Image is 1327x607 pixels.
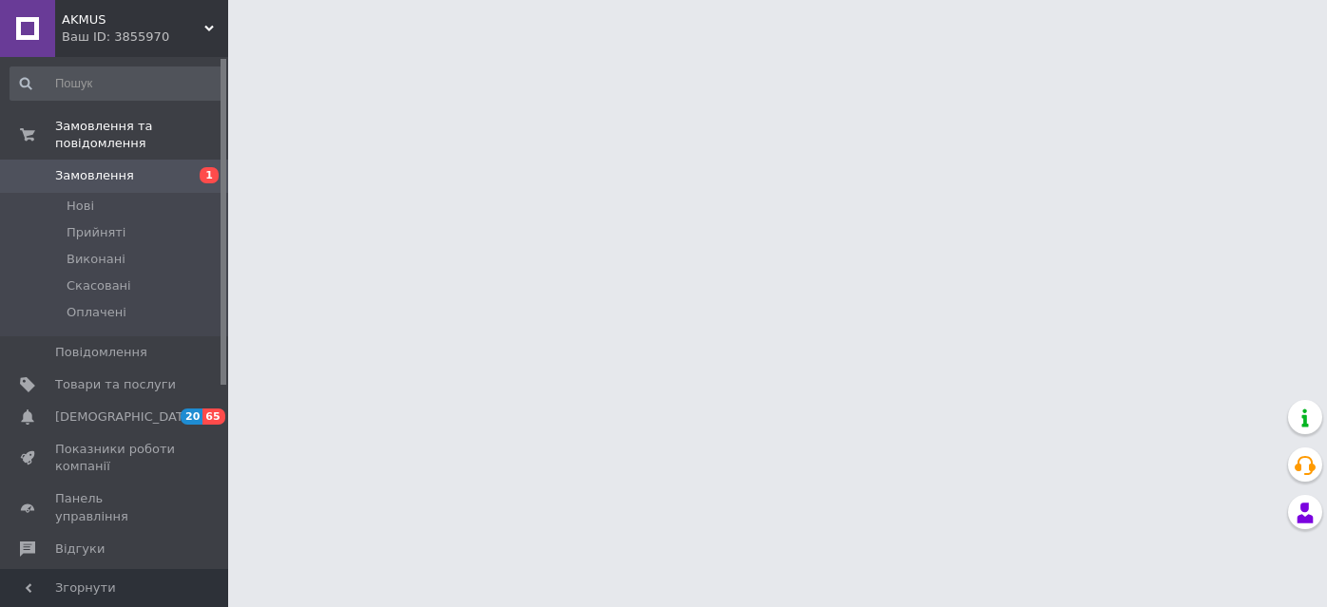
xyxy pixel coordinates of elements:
span: Скасовані [67,277,131,294]
span: Панель управління [55,490,176,524]
span: Замовлення та повідомлення [55,118,228,152]
span: 1 [200,167,219,183]
span: 20 [181,408,202,425]
span: Оплачені [67,304,126,321]
span: Виконані [67,251,125,268]
span: Товари та послуги [55,376,176,393]
input: Пошук [10,66,224,101]
span: [DEMOGRAPHIC_DATA] [55,408,196,426]
span: Прийняті [67,224,125,241]
div: Ваш ID: 3855970 [62,28,228,46]
span: AKMUS [62,11,204,28]
span: Відгуки [55,541,105,558]
span: 65 [202,408,224,425]
span: Нові [67,198,94,215]
span: Показники роботи компанії [55,441,176,475]
span: Замовлення [55,167,134,184]
span: Повідомлення [55,344,147,361]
